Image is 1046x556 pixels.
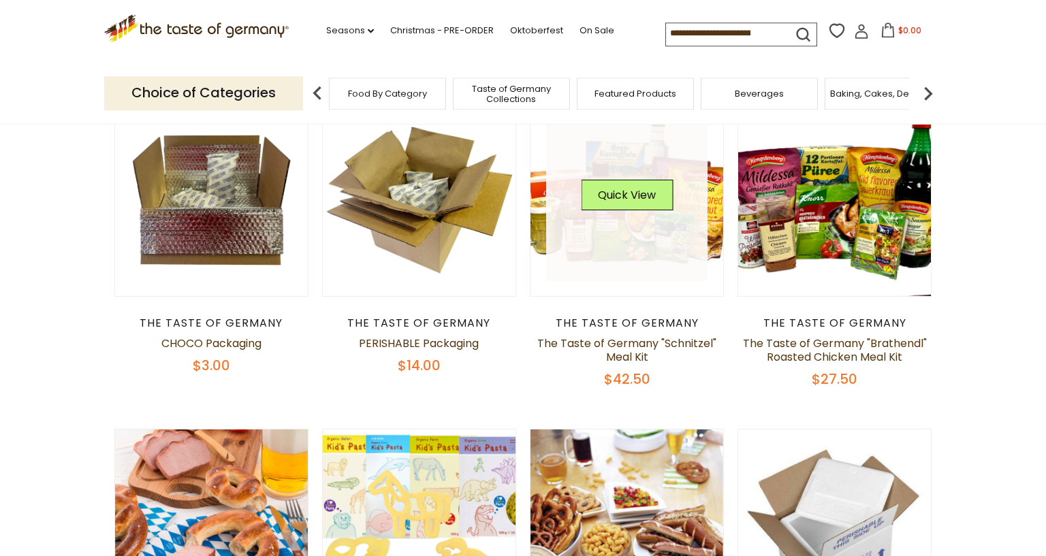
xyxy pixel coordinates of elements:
div: The Taste of Germany [322,316,516,330]
div: The Taste of Germany [530,316,724,330]
button: $0.00 [872,22,930,43]
a: PERISHABLE Packaging [359,336,479,351]
span: $3.00 [193,356,230,375]
p: Choice of Categories [104,76,303,110]
span: $27.50 [812,370,857,389]
img: previous arrow [304,80,331,107]
img: CHOCO Packaging [115,104,308,297]
span: $0.00 [898,24,921,36]
a: The Taste of Germany "Schnitzel" Meal Kit [537,336,716,365]
div: The Taste of Germany [114,316,308,330]
a: Seasons [326,23,374,38]
a: CHOCO Packaging [161,336,261,351]
div: The Taste of Germany [738,316,932,330]
img: The Taste of Germany "Schnitzel" Meal Kit [530,104,723,297]
a: On Sale [580,23,614,38]
span: $42.50 [604,370,650,389]
span: $14.00 [398,356,441,375]
a: Featured Products [595,88,676,99]
a: Oktoberfest [510,23,563,38]
a: Food By Category [348,88,427,99]
img: The Taste of Germany "Brathendl" Roasted Chicken Meal Kit [738,104,931,297]
img: next arrow [915,80,942,107]
a: Baking, Cakes, Desserts [830,88,936,99]
a: Christmas - PRE-ORDER [390,23,494,38]
button: Quick View [581,180,673,210]
a: Beverages [735,88,784,99]
a: Taste of Germany Collections [457,84,566,104]
a: The Taste of Germany "Brathendl" Roasted Chicken Meal Kit [743,336,927,365]
img: PERISHABLE Packaging [323,104,516,297]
